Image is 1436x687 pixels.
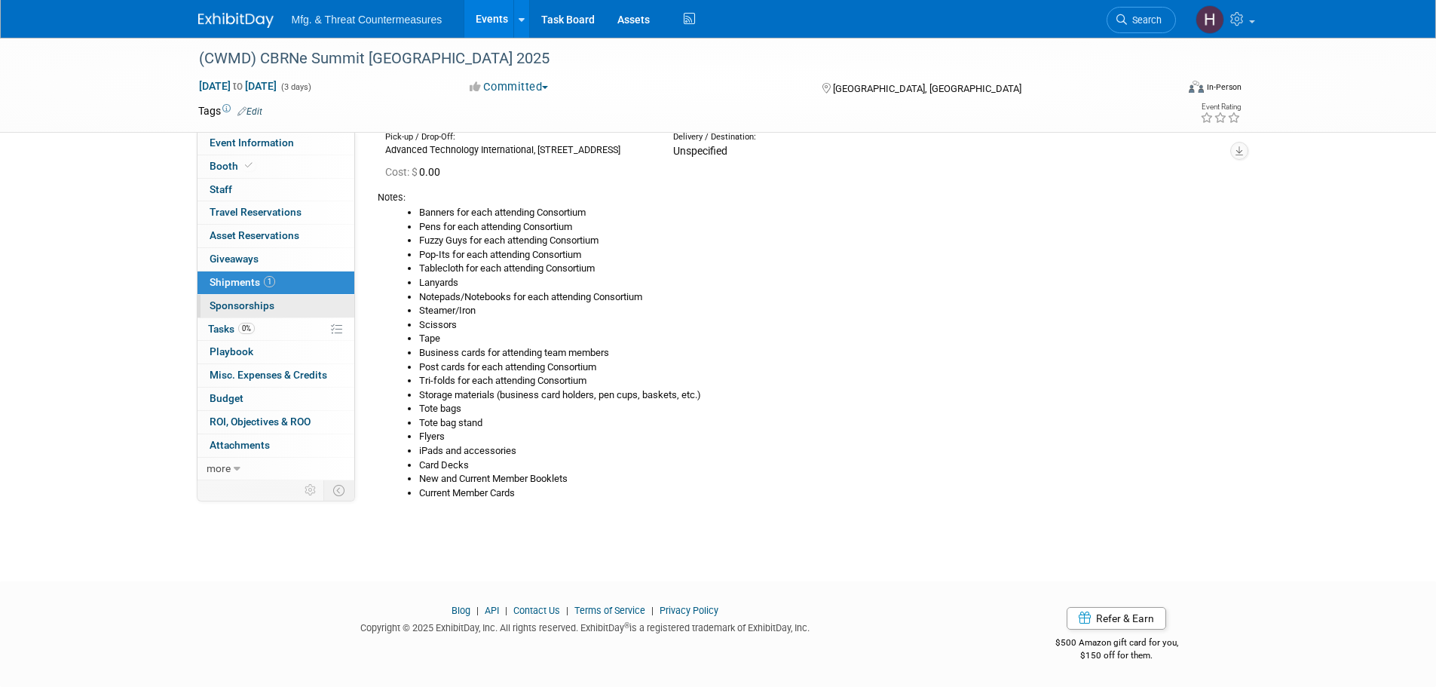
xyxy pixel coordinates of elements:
li: Business cards for attending team members [419,346,1227,360]
a: Refer & Earn [1067,607,1166,630]
a: ROI, Objectives & ROO [197,411,354,434]
a: Contact Us [513,605,560,616]
td: Tags [198,103,262,118]
span: | [501,605,511,616]
span: 0.00 [385,166,446,178]
td: Personalize Event Tab Strip [298,480,324,500]
span: Misc. Expenses & Credits [210,369,327,381]
li: Scissors [419,318,1227,333]
li: Card Decks [419,459,1227,473]
span: [GEOGRAPHIC_DATA], [GEOGRAPHIC_DATA] [833,83,1021,94]
li: Tape [419,332,1227,346]
span: Search [1127,14,1162,26]
span: Budget [210,392,243,404]
td: Toggle Event Tabs [323,480,354,500]
a: Shipments1 [197,271,354,294]
img: ExhibitDay [198,13,274,28]
button: Committed [464,79,554,95]
a: Booth [197,155,354,178]
li: Current Member Cards [419,486,1227,501]
div: $500 Amazon gift card for you, [995,627,1239,661]
span: | [562,605,572,616]
span: 0% [238,323,255,334]
a: more [197,458,354,480]
li: Banners for each attending Consortium [419,206,1227,220]
a: Playbook [197,341,354,363]
li: Tablecloth for each attending Consortium [419,262,1227,276]
a: Search [1107,7,1176,33]
a: Tasks0% [197,318,354,341]
a: Travel Reservations [197,201,354,224]
span: ROI, Objectives & ROO [210,416,311,428]
li: Pens for each attending Consortium [419,220,1227,235]
div: $150 off for them. [995,649,1239,662]
div: Event Rating [1200,103,1241,111]
div: Advanced Technology International, [STREET_ADDRESS] [385,143,651,157]
sup: ® [624,621,629,630]
span: | [473,605,482,616]
div: In-Person [1206,81,1242,93]
span: 1 [264,276,275,287]
a: Edit [237,106,262,117]
a: Staff [197,179,354,201]
a: Sponsorships [197,295,354,317]
img: Format-Inperson.png [1189,81,1204,93]
li: Fuzzy Guys for each attending Consortium [419,234,1227,248]
li: Lanyards [419,276,1227,290]
span: [DATE] [DATE] [198,79,277,93]
span: Playbook [210,345,253,357]
a: Privacy Policy [660,605,718,616]
li: Pop-Its for each attending Consortium [419,248,1227,262]
span: Shipments [210,276,275,288]
span: Sponsorships [210,299,274,311]
li: Notepads/Notebooks for each attending Consortium [419,290,1227,305]
li: Tote bag stand [419,416,1227,431]
span: Event Information [210,136,294,149]
a: Giveaways [197,248,354,271]
a: Asset Reservations [197,225,354,247]
li: Tote bags [419,402,1227,416]
span: | [648,605,657,616]
a: Terms of Service [574,605,645,616]
span: more [207,462,231,474]
a: Blog [452,605,470,616]
li: Tri-folds for each attending Consortium [419,374,1227,388]
img: Hillary Hawkins [1196,5,1224,34]
div: Notes: [378,191,1227,204]
li: iPads and accessories [419,444,1227,459]
div: Event Format [1087,78,1242,101]
li: Steamer/Iron [419,304,1227,318]
div: Pick-up / Drop-Off: [385,131,651,143]
span: Cost: $ [385,166,419,178]
li: Storage materials (business card holders, pen cups, baskets, etc.) [419,388,1227,403]
div: Copyright © 2025 ExhibitDay, Inc. All rights reserved. ExhibitDay is a registered trademark of Ex... [198,618,973,635]
a: Event Information [197,132,354,155]
span: Travel Reservations [210,206,302,218]
li: New and Current Member Booklets [419,472,1227,486]
a: Misc. Expenses & Credits [197,364,354,387]
span: Unspecified [673,145,727,157]
li: Flyers [419,430,1227,444]
span: Staff [210,183,232,195]
li: Post cards for each attending Consortium [419,360,1227,375]
span: Giveaways [210,253,259,265]
span: (3 days) [280,82,311,92]
span: to [231,80,245,92]
i: Booth reservation complete [245,161,253,170]
span: Booth [210,160,256,172]
span: Tasks [208,323,255,335]
span: Attachments [210,439,270,451]
a: Budget [197,388,354,410]
div: Delivery / Destination: [673,131,938,143]
span: Mfg. & Threat Countermeasures [292,14,442,26]
a: API [485,605,499,616]
a: Attachments [197,434,354,457]
span: Asset Reservations [210,229,299,241]
div: (CWMD) CBRNe Summit [GEOGRAPHIC_DATA] 2025 [194,45,1153,72]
